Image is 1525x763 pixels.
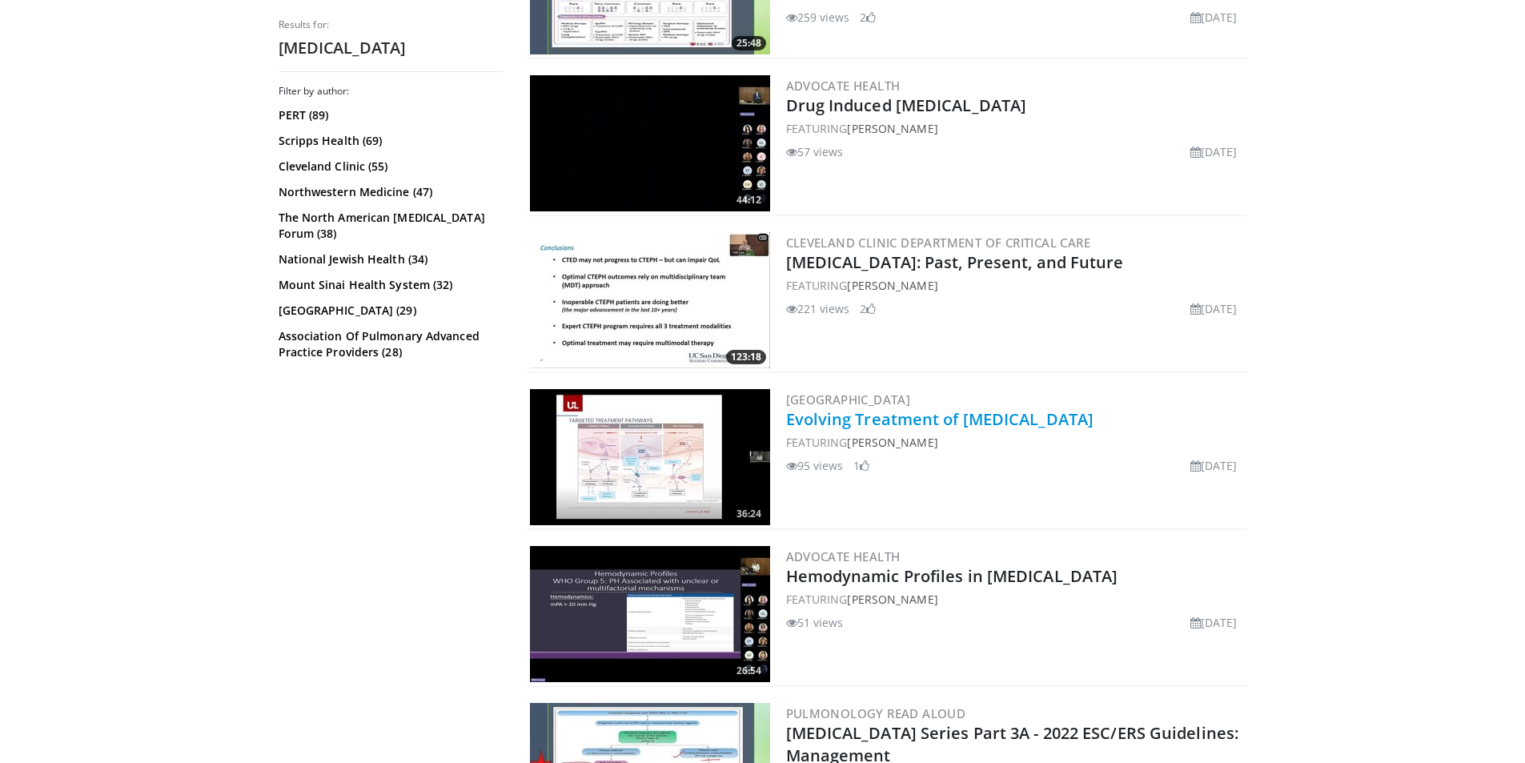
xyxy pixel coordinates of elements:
[530,546,770,682] img: 47efa9c4-c4c0-4fee-87fb-e8975558ff31.300x170_q85_crop-smart_upscale.jpg
[732,507,766,521] span: 36:24
[786,457,844,474] li: 95 views
[530,75,770,211] a: 44:12
[853,457,869,474] li: 1
[860,300,876,317] li: 2
[279,18,503,31] p: Results for:
[786,392,911,408] a: [GEOGRAPHIC_DATA]
[279,328,499,360] a: Association Of Pulmonary Advanced Practice Providers (28)
[279,210,499,242] a: The North American [MEDICAL_DATA] Forum (38)
[279,133,499,149] a: Scripps Health (69)
[1190,614,1238,631] li: [DATE]
[786,277,1244,294] div: FEATURING
[279,303,499,319] a: [GEOGRAPHIC_DATA] (29)
[1190,143,1238,160] li: [DATE]
[860,9,876,26] li: 2
[847,592,937,607] a: [PERSON_NAME]
[279,38,503,58] h2: [MEDICAL_DATA]
[786,565,1118,587] a: Hemodynamic Profiles in [MEDICAL_DATA]
[786,300,850,317] li: 221 views
[786,548,901,564] a: Advocate Health
[732,36,766,50] span: 25:48
[1190,457,1238,474] li: [DATE]
[786,143,844,160] li: 57 views
[726,350,766,364] span: 123:18
[786,9,850,26] li: 259 views
[530,232,770,368] img: 9b2ecb63-ed95-4edd-98b3-ed624ecf484b.300x170_q85_crop-smart_upscale.jpg
[279,107,499,123] a: PERT (89)
[530,546,770,682] a: 26:54
[279,85,503,98] h3: Filter by author:
[279,251,499,267] a: National Jewish Health (34)
[786,251,1124,273] a: [MEDICAL_DATA]: Past, Present, and Future
[786,705,966,721] a: Pulmonology Read Aloud
[847,278,937,293] a: [PERSON_NAME]
[786,78,901,94] a: Advocate Health
[786,120,1244,137] div: FEATURING
[530,389,770,525] img: 34038c11-ac4c-40ac-9cd1-13cec482b8bf.300x170_q85_crop-smart_upscale.jpg
[530,75,770,211] img: 4df35de7-c018-41db-ba9b-2b7c742ff243.300x170_q85_crop-smart_upscale.jpg
[530,232,770,368] a: 123:18
[847,435,937,450] a: [PERSON_NAME]
[1190,300,1238,317] li: [DATE]
[530,389,770,525] a: 36:24
[786,408,1094,430] a: Evolving Treatment of [MEDICAL_DATA]
[786,94,1027,116] a: Drug Induced [MEDICAL_DATA]
[732,193,766,207] span: 44:12
[279,159,499,175] a: Cleveland Clinic (55)
[1190,9,1238,26] li: [DATE]
[732,664,766,678] span: 26:54
[786,235,1091,251] a: Cleveland Clinic Department of Critical Care
[786,434,1244,451] div: FEATURING
[786,591,1244,608] div: FEATURING
[279,277,499,293] a: Mount Sinai Health System (32)
[786,614,844,631] li: 51 views
[847,121,937,136] a: [PERSON_NAME]
[279,184,499,200] a: Northwestern Medicine (47)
